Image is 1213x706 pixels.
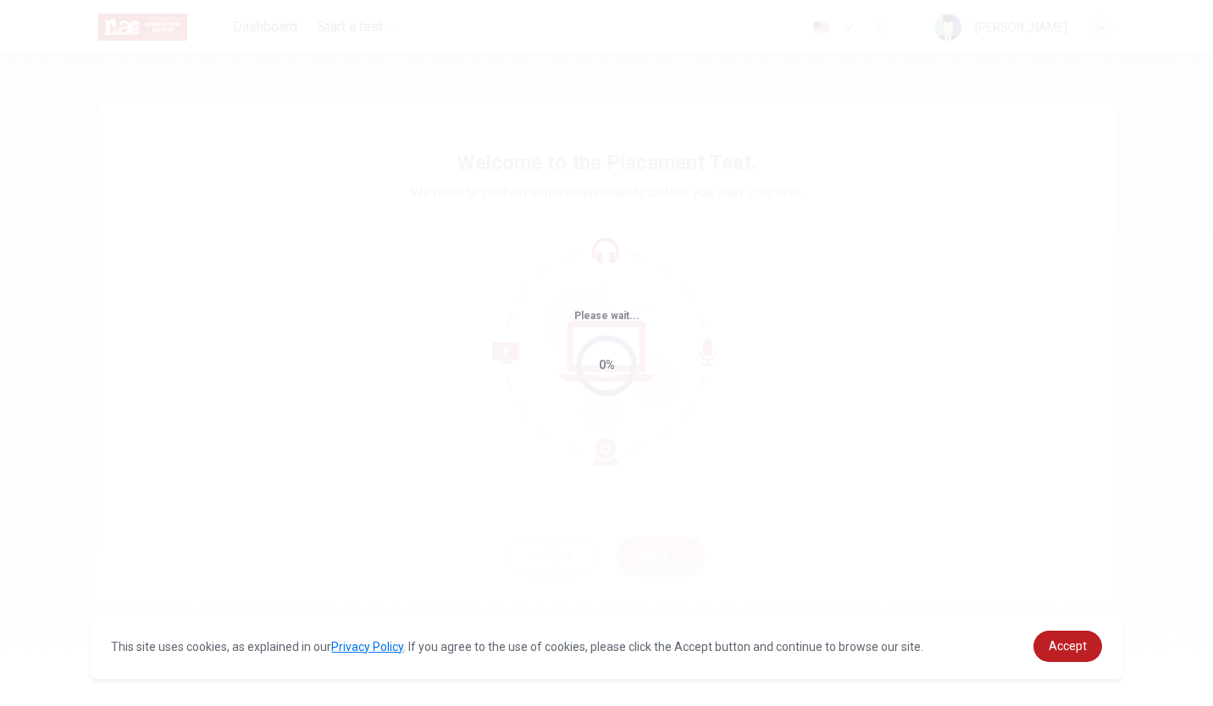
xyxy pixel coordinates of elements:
[1033,631,1102,662] a: dismiss cookie message
[91,614,1122,679] div: cookieconsent
[599,356,615,375] div: 0%
[331,640,403,654] a: Privacy Policy
[574,310,640,322] span: Please wait...
[111,640,923,654] span: This site uses cookies, as explained in our . If you agree to the use of cookies, please click th...
[1049,639,1087,653] span: Accept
